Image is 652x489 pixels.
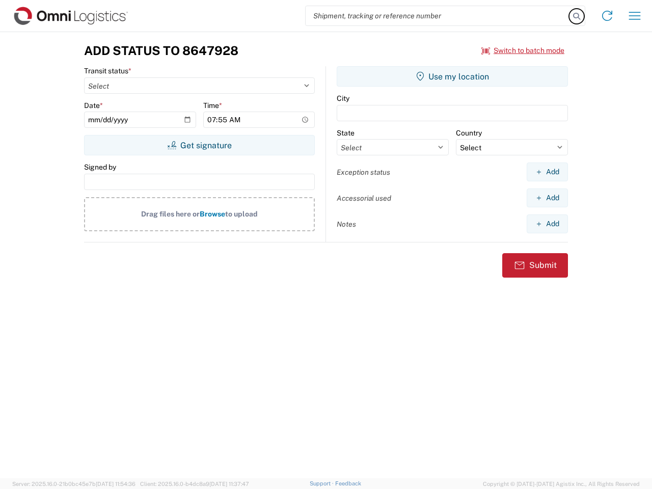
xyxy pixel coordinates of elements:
[306,6,569,25] input: Shipment, tracking or reference number
[84,162,116,172] label: Signed by
[337,194,391,203] label: Accessorial used
[335,480,361,486] a: Feedback
[203,101,222,110] label: Time
[209,481,249,487] span: [DATE] 11:37:47
[337,128,355,138] label: State
[12,481,135,487] span: Server: 2025.16.0-21b0bc45e7b
[337,220,356,229] label: Notes
[456,128,482,138] label: Country
[527,162,568,181] button: Add
[140,481,249,487] span: Client: 2025.16.0-b4dc8a9
[84,101,103,110] label: Date
[96,481,135,487] span: [DATE] 11:54:36
[527,214,568,233] button: Add
[502,253,568,278] button: Submit
[337,94,349,103] label: City
[84,135,315,155] button: Get signature
[337,168,390,177] label: Exception status
[84,66,131,75] label: Transit status
[141,210,200,218] span: Drag files here or
[84,43,238,58] h3: Add Status to 8647928
[483,479,640,488] span: Copyright © [DATE]-[DATE] Agistix Inc., All Rights Reserved
[337,66,568,87] button: Use my location
[481,42,564,59] button: Switch to batch mode
[200,210,225,218] span: Browse
[527,188,568,207] button: Add
[225,210,258,218] span: to upload
[310,480,335,486] a: Support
